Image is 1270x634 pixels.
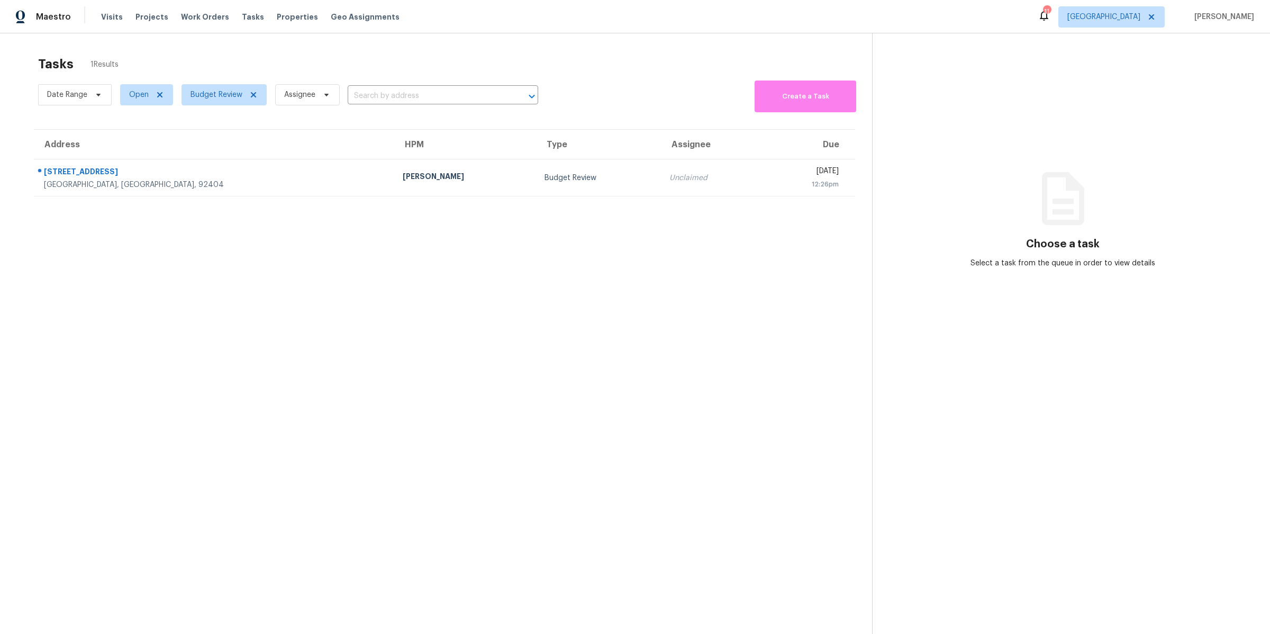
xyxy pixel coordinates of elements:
div: Select a task from the queue in order to view details [968,258,1158,269]
h3: Choose a task [1026,239,1100,249]
div: [PERSON_NAME] [403,171,528,184]
div: Budget Review [545,173,652,183]
input: Search by address [348,88,509,104]
span: Visits [101,12,123,22]
th: Type [536,130,661,159]
span: Open [129,90,149,100]
button: Open [524,89,539,104]
span: Assignee [284,90,315,100]
div: [GEOGRAPHIC_DATA], [GEOGRAPHIC_DATA], 92404 [44,180,386,190]
div: [STREET_ADDRESS] [44,166,386,180]
th: Due [761,130,855,159]
span: Create a Task [760,91,851,103]
div: 12:26pm [769,179,839,190]
div: [DATE] [769,166,839,179]
div: Unclaimed [669,173,752,183]
span: 1 Results [90,59,119,70]
th: Assignee [661,130,761,159]
span: Projects [135,12,168,22]
th: HPM [394,130,537,159]
th: Address [34,130,394,159]
span: [GEOGRAPHIC_DATA] [1067,12,1140,22]
span: Geo Assignments [331,12,400,22]
span: Work Orders [181,12,229,22]
button: Create a Task [755,81,856,112]
span: [PERSON_NAME] [1190,12,1254,22]
span: Date Range [47,90,87,100]
h2: Tasks [38,59,74,69]
span: Tasks [242,13,264,21]
span: Maestro [36,12,71,22]
div: 11 [1043,6,1050,17]
span: Properties [277,12,318,22]
span: Budget Review [190,90,242,100]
